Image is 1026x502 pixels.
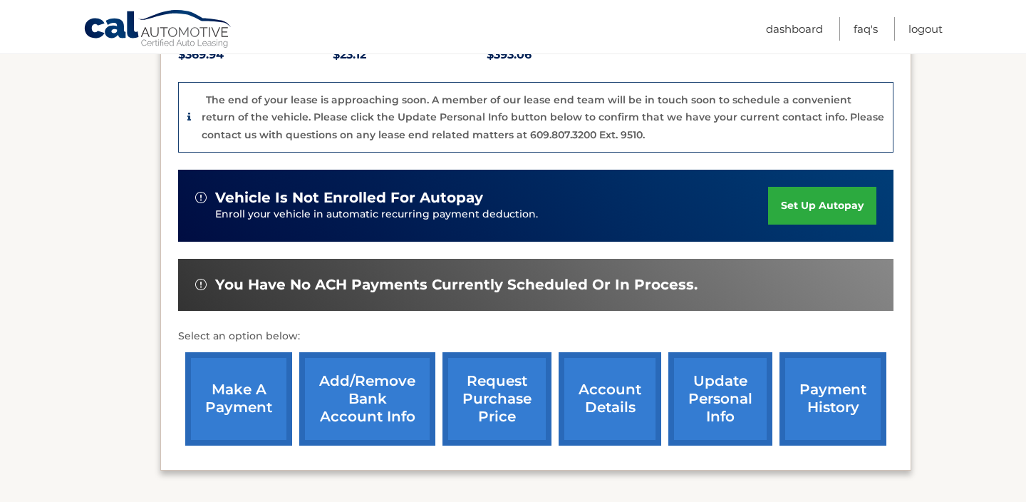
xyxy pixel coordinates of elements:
a: account details [559,352,661,446]
a: make a payment [185,352,292,446]
a: payment history [779,352,886,446]
p: Select an option below: [178,328,893,345]
p: $369.94 [178,45,333,65]
img: alert-white.svg [195,192,207,203]
p: $23.12 [333,45,487,65]
a: Cal Automotive [83,9,233,51]
p: Enroll your vehicle in automatic recurring payment deduction. [215,207,768,222]
a: set up autopay [768,187,876,225]
a: FAQ's [854,17,878,41]
a: Logout [908,17,943,41]
a: Dashboard [766,17,823,41]
a: request purchase price [442,352,551,446]
img: alert-white.svg [195,279,207,290]
p: $393.06 [487,45,641,65]
a: Add/Remove bank account info [299,352,435,446]
a: update personal info [668,352,772,446]
p: The end of your lease is approaching soon. A member of our lease end team will be in touch soon t... [202,93,884,141]
span: You have no ACH payments currently scheduled or in process. [215,276,698,294]
span: vehicle is not enrolled for autopay [215,189,483,207]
